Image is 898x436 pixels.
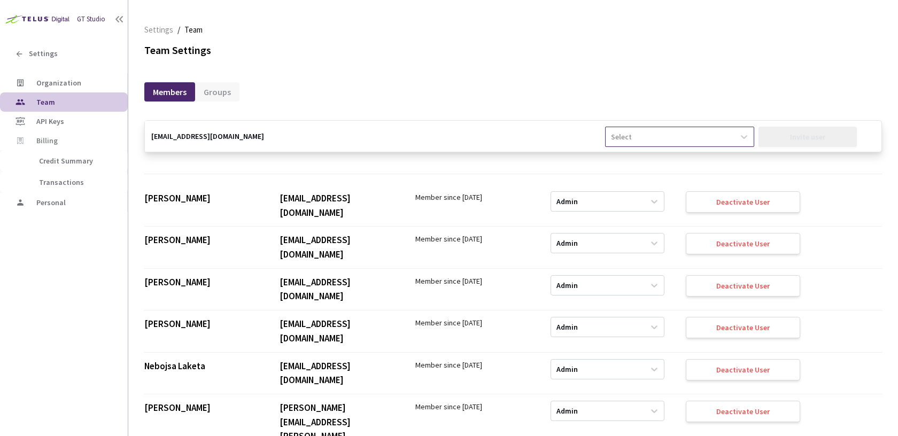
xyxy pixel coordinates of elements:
[144,82,195,102] div: Members
[145,121,605,152] input: Enter an email you’d want to send an invite to
[36,97,55,107] span: Team
[36,136,58,145] span: Billing
[556,322,578,332] div: Admin
[556,406,578,416] div: Admin
[29,49,58,58] span: Settings
[716,239,770,248] div: Deactivate User
[716,407,770,416] div: Deactivate User
[144,43,882,58] div: Team Settings
[415,233,529,245] div: Member since [DATE]
[280,317,393,345] div: [EMAIL_ADDRESS][DOMAIN_NAME]
[280,233,393,261] div: [EMAIL_ADDRESS][DOMAIN_NAME]
[716,198,770,206] div: Deactivate User
[280,191,393,220] div: [EMAIL_ADDRESS][DOMAIN_NAME]
[716,282,770,290] div: Deactivate User
[556,280,578,290] div: Admin
[280,359,393,387] div: [EMAIL_ADDRESS][DOMAIN_NAME]
[39,156,93,166] span: Credit Summary
[716,365,770,374] div: Deactivate User
[36,78,81,88] span: Organization
[415,191,529,203] div: Member since [DATE]
[280,275,393,303] div: [EMAIL_ADDRESS][DOMAIN_NAME]
[790,133,825,141] div: Invite user
[184,24,203,36] span: Team
[556,238,578,248] div: Admin
[144,275,258,290] div: [PERSON_NAME]
[415,401,529,412] div: Member since [DATE]
[415,275,529,287] div: Member since [DATE]
[144,401,258,415] div: [PERSON_NAME]
[195,82,239,102] div: Groups
[142,24,175,35] a: Settings
[144,359,258,373] div: Nebojsa Laketa
[556,196,578,206] div: Admin
[415,317,529,329] div: Member since [DATE]
[36,116,64,126] span: API Keys
[716,323,770,332] div: Deactivate User
[415,359,529,371] div: Member since [DATE]
[177,24,180,36] li: /
[611,131,632,142] div: Select
[144,233,258,247] div: [PERSON_NAME]
[556,364,578,374] div: Admin
[39,177,84,187] span: Transactions
[144,24,173,36] span: Settings
[144,191,258,206] div: [PERSON_NAME]
[77,14,105,25] div: GT Studio
[144,317,258,331] div: [PERSON_NAME]
[36,198,66,207] span: Personal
